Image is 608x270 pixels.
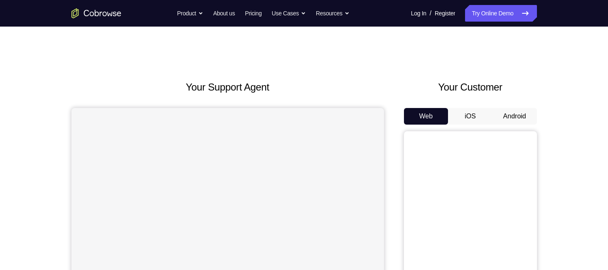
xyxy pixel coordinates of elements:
button: Web [404,108,448,125]
a: About us [213,5,235,22]
a: Try Online Demo [465,5,537,22]
a: Go to the home page [71,8,121,18]
button: Android [492,108,537,125]
a: Register [435,5,455,22]
button: Resources [316,5,350,22]
button: Product [177,5,203,22]
a: Pricing [245,5,261,22]
h2: Your Customer [404,80,537,95]
button: Use Cases [272,5,306,22]
button: iOS [448,108,492,125]
a: Log In [411,5,426,22]
h2: Your Support Agent [71,80,384,95]
span: / [430,8,431,18]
